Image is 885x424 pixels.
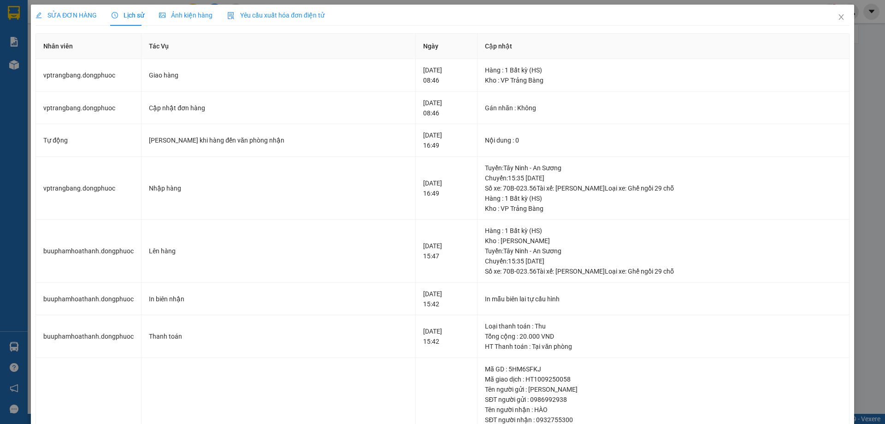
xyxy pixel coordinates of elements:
[485,384,841,394] div: Tên người gửi : [PERSON_NAME]
[485,193,841,203] div: Hàng : 1 Bất kỳ (HS)
[423,326,470,346] div: [DATE] 15:42
[485,341,841,352] div: HT Thanh toán : Tại văn phòng
[36,315,142,358] td: buuphamhoathanh.dongphuoc
[485,236,841,246] div: Kho : [PERSON_NAME]
[36,124,142,157] td: Tự động
[149,135,407,145] div: [PERSON_NAME] khi hàng đến văn phòng nhận
[35,12,97,19] span: SỬA ĐƠN HÀNG
[423,289,470,309] div: [DATE] 15:42
[485,294,841,304] div: In mẫu biên lai tự cấu hình
[149,246,407,256] div: Lên hàng
[423,65,470,85] div: [DATE] 08:46
[485,75,841,85] div: Kho : VP Trảng Bàng
[485,226,841,236] div: Hàng : 1 Bất kỳ (HS)
[485,103,841,113] div: Gán nhãn : Không
[838,13,845,21] span: close
[416,34,478,59] th: Ngày
[485,321,841,331] div: Loại thanh toán : Thu
[36,157,142,220] td: vptrangbang.dongphuoc
[485,163,841,193] div: Tuyến : Tây Ninh - An Sương Chuyến: 15:35 [DATE] Số xe: 70B-023.56 Tài xế: [PERSON_NAME] Loại xe:...
[149,331,407,341] div: Thanh toán
[485,405,841,415] div: Tên người nhận : HÀO
[36,220,142,283] td: buuphamhoathanh.dongphuoc
[423,241,470,261] div: [DATE] 15:47
[485,374,841,384] div: Mã giao dịch : HT1009250058
[35,12,42,18] span: edit
[227,12,235,19] img: icon
[485,394,841,405] div: SĐT người gửi : 0986992938
[227,12,324,19] span: Yêu cầu xuất hóa đơn điện tử
[36,92,142,125] td: vptrangbang.dongphuoc
[36,34,142,59] th: Nhân viên
[112,12,118,18] span: clock-circle
[423,98,470,118] div: [DATE] 08:46
[149,70,407,80] div: Giao hàng
[485,203,841,214] div: Kho : VP Trảng Bàng
[159,12,212,19] span: Ảnh kiện hàng
[149,183,407,193] div: Nhập hàng
[149,294,407,304] div: In biên nhận
[485,65,841,75] div: Hàng : 1 Bất kỳ (HS)
[828,5,854,30] button: Close
[159,12,165,18] span: picture
[478,34,849,59] th: Cập nhật
[485,246,841,276] div: Tuyến : Tây Ninh - An Sương Chuyến: 15:35 [DATE] Số xe: 70B-023.56 Tài xế: [PERSON_NAME] Loại xe:...
[423,130,470,150] div: [DATE] 16:49
[112,12,144,19] span: Lịch sử
[142,34,415,59] th: Tác Vụ
[149,103,407,113] div: Cập nhật đơn hàng
[485,364,841,374] div: Mã GD : 5HM6SFKJ
[485,331,841,341] div: Tổng cộng : 20.000 VND
[36,59,142,92] td: vptrangbang.dongphuoc
[485,135,841,145] div: Nội dung : 0
[423,178,470,198] div: [DATE] 16:49
[36,283,142,316] td: buuphamhoathanh.dongphuoc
